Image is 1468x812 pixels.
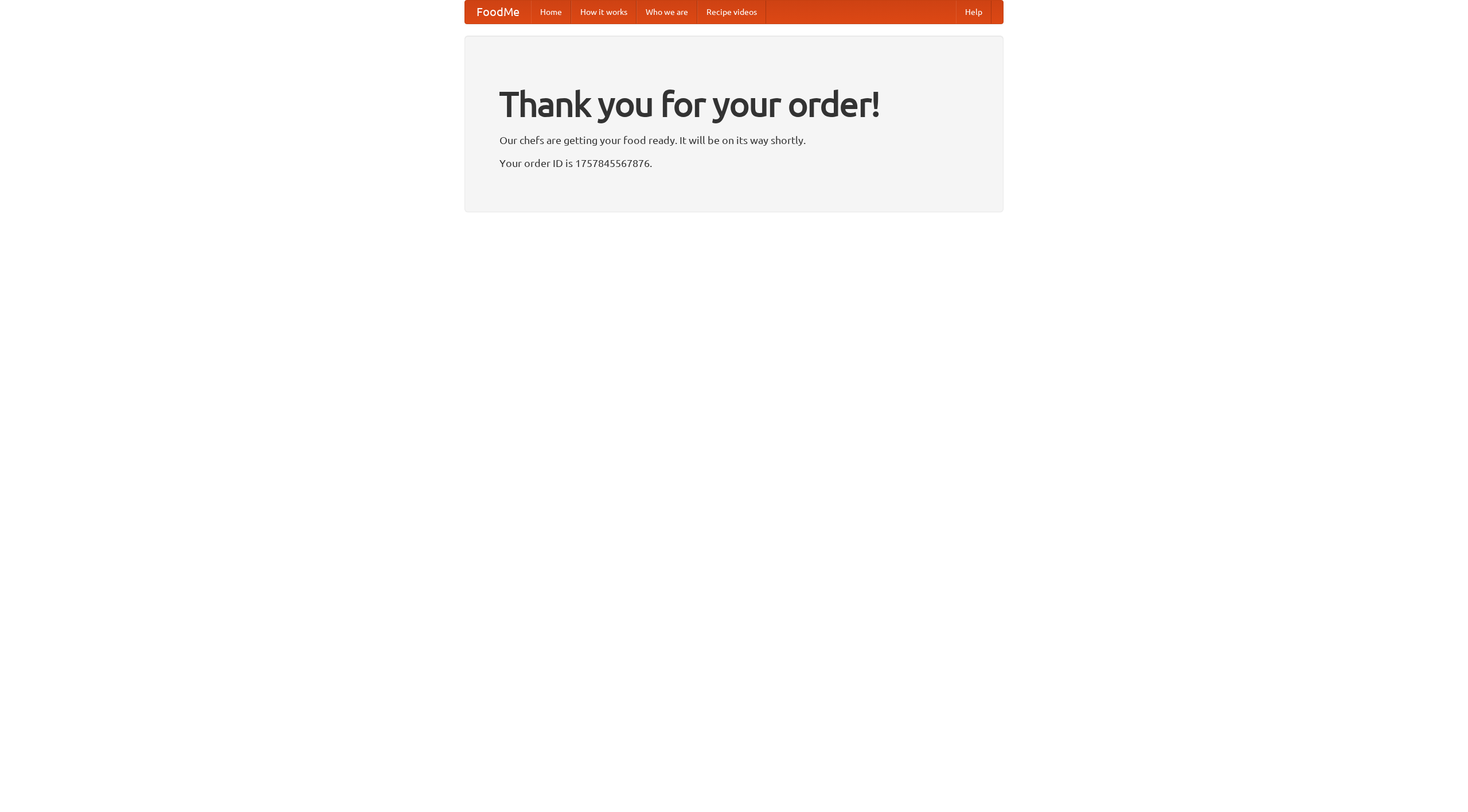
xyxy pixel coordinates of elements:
a: FoodMe [465,1,531,24]
a: Help [956,1,991,24]
h1: Thank you for your order! [499,76,969,131]
a: Home [531,1,571,24]
a: Who we are [637,1,697,24]
a: Recipe videos [697,1,766,24]
p: Our chefs are getting your food ready. It will be on its way shortly. [499,131,969,149]
p: Your order ID is 1757845567876. [499,154,969,172]
a: How it works [571,1,637,24]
